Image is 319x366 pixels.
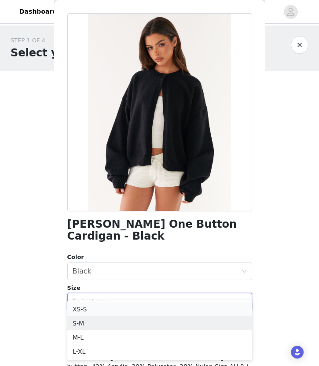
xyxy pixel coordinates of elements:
[67,316,252,330] li: S-M
[67,218,252,242] h1: [PERSON_NAME] One Button Cardigan - Black
[73,263,92,280] div: Black
[67,344,252,359] li: L-XL
[73,297,237,306] div: Select size
[67,284,252,292] div: Size
[67,330,252,344] li: M-L
[291,346,304,359] div: Open Intercom Messenger
[14,2,62,22] a: Dashboard
[11,36,122,45] div: STEP 1 OF 4
[242,299,247,305] i: icon: down
[67,253,252,262] div: Color
[67,302,252,316] li: XS-S
[286,5,295,19] div: avatar
[11,45,122,61] h1: Select your styles!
